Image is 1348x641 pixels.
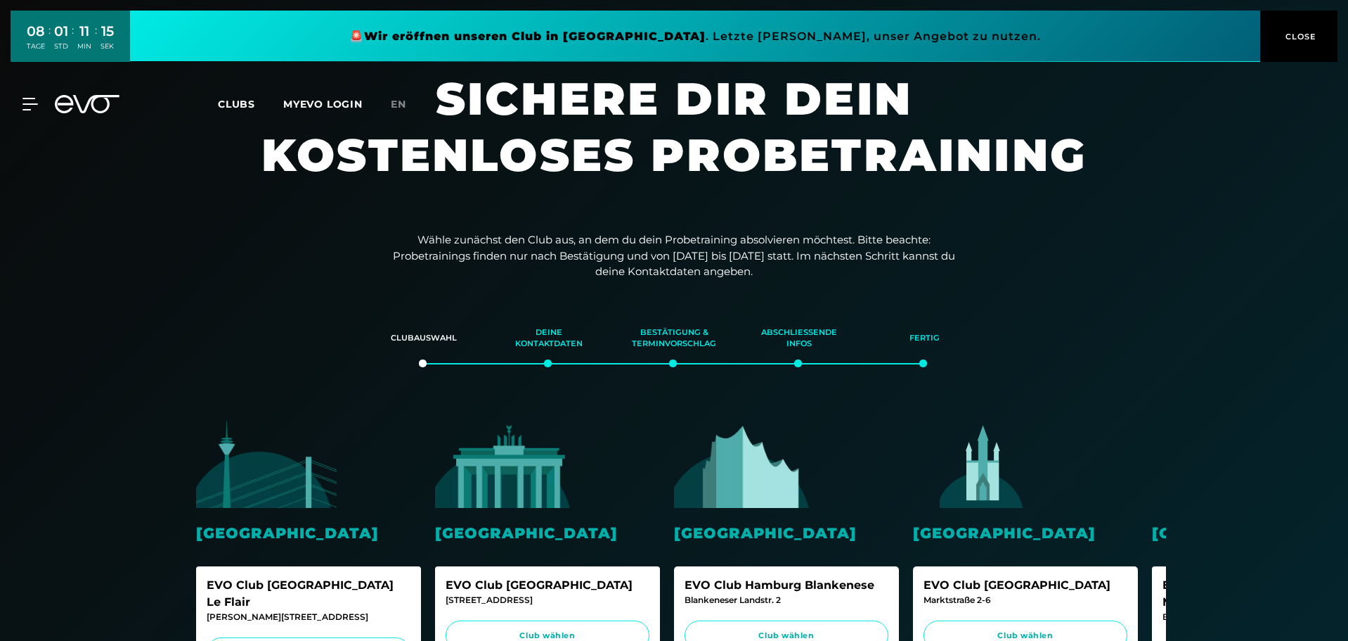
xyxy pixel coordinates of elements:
[685,594,888,607] div: Blankeneser Landstr. 2
[391,98,406,110] span: en
[685,577,888,594] div: EVO Club Hamburg Blankenese
[923,594,1127,607] div: Marktstraße 2-6
[446,577,649,594] div: EVO Club [GEOGRAPHIC_DATA]
[879,319,969,357] div: Fertig
[1282,30,1316,43] span: CLOSE
[504,319,594,357] div: Deine Kontaktdaten
[77,21,91,42] div: 11
[913,522,1138,544] div: [GEOGRAPHIC_DATA]
[95,23,97,60] div: :
[218,98,255,110] span: Clubs
[393,232,955,280] p: Wähle zunächst den Club aus, an dem du dein Probetraining absolvieren möchtest. Bitte beachte: Pr...
[207,611,410,623] div: [PERSON_NAME][STREET_ADDRESS]
[27,21,45,42] div: 08
[1152,420,1292,508] img: evofitness
[48,23,51,60] div: :
[207,577,410,611] div: EVO Club [GEOGRAPHIC_DATA] Le Flair
[218,97,283,110] a: Clubs
[54,42,68,51] div: STD
[446,594,649,607] div: [STREET_ADDRESS]
[196,522,421,544] div: [GEOGRAPHIC_DATA]
[674,522,899,544] div: [GEOGRAPHIC_DATA]
[754,319,844,357] div: Abschließende Infos
[101,42,114,51] div: SEK
[913,420,1054,508] img: evofitness
[674,420,815,508] img: evofitness
[196,420,337,508] img: evofitness
[1260,11,1337,62] button: CLOSE
[435,420,576,508] img: evofitness
[283,98,363,110] a: MYEVO LOGIN
[101,21,114,42] div: 15
[77,42,91,51] div: MIN
[629,319,719,357] div: Bestätigung & Terminvorschlag
[379,319,469,357] div: Clubauswahl
[391,96,423,113] a: en
[72,23,74,60] div: :
[435,522,660,544] div: [GEOGRAPHIC_DATA]
[923,577,1127,594] div: EVO Club [GEOGRAPHIC_DATA]
[54,21,68,42] div: 01
[252,70,1096,211] h1: Sichere dir dein kostenloses Probetraining
[27,42,45,51] div: TAGE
